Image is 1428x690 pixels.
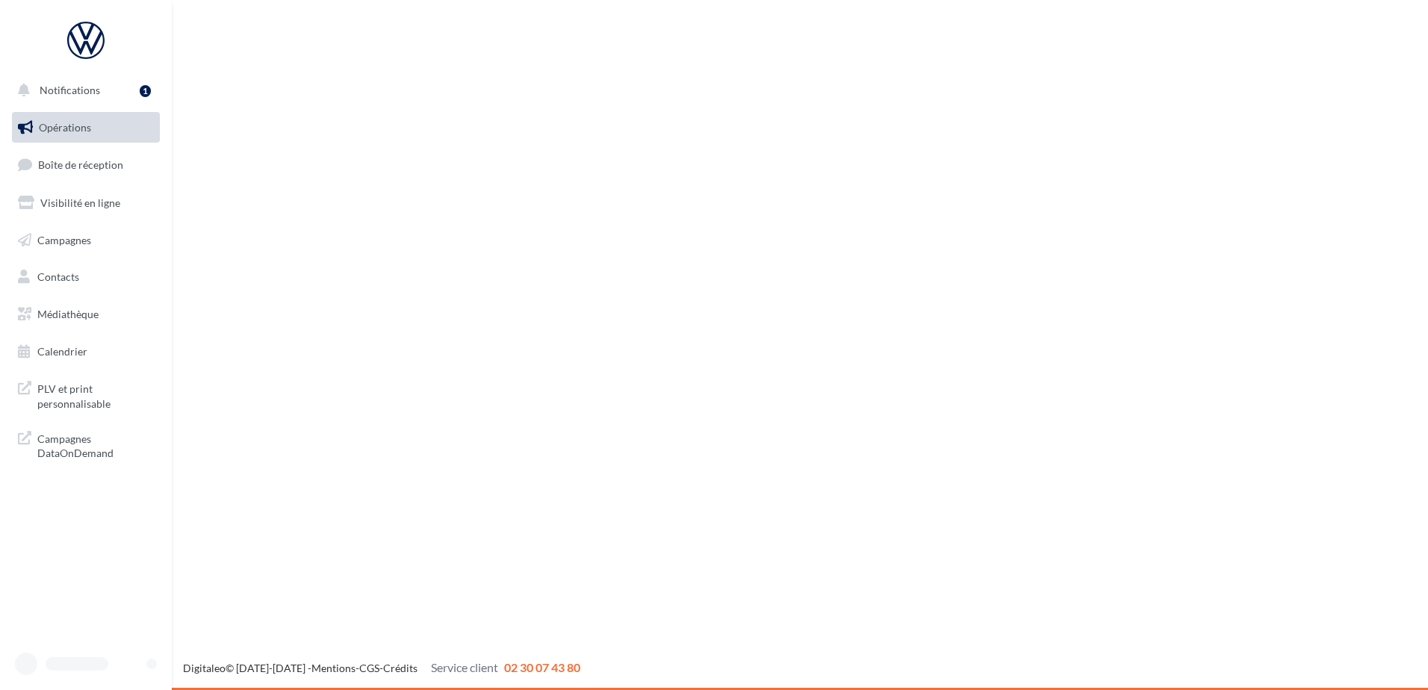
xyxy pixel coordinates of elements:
[9,336,163,367] a: Calendrier
[140,85,151,97] div: 1
[39,121,91,134] span: Opérations
[37,345,87,358] span: Calendrier
[37,379,154,411] span: PLV et print personnalisable
[37,308,99,320] span: Médiathèque
[311,662,356,674] a: Mentions
[40,196,120,209] span: Visibilité en ligne
[9,423,163,467] a: Campagnes DataOnDemand
[9,261,163,293] a: Contacts
[9,187,163,219] a: Visibilité en ligne
[359,662,379,674] a: CGS
[9,225,163,256] a: Campagnes
[9,149,163,181] a: Boîte de réception
[9,112,163,143] a: Opérations
[183,662,226,674] a: Digitaleo
[37,270,79,283] span: Contacts
[504,660,580,674] span: 02 30 07 43 80
[383,662,417,674] a: Crédits
[40,84,100,96] span: Notifications
[37,429,154,461] span: Campagnes DataOnDemand
[183,662,580,674] span: © [DATE]-[DATE] - - -
[38,158,123,171] span: Boîte de réception
[9,75,157,106] button: Notifications 1
[431,660,498,674] span: Service client
[9,299,163,330] a: Médiathèque
[9,373,163,417] a: PLV et print personnalisable
[37,233,91,246] span: Campagnes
